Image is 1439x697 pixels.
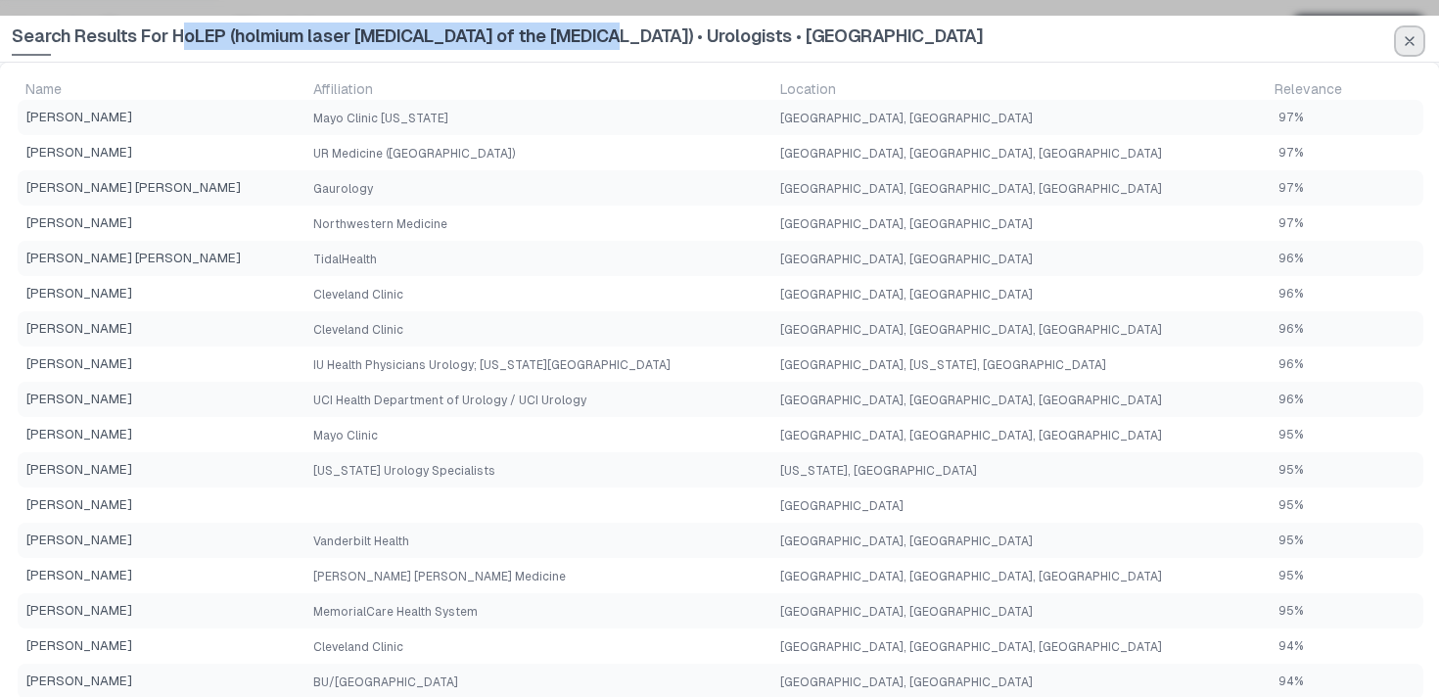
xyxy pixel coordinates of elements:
span: [US_STATE] Urology Specialists [313,464,495,478]
span: 94% [1278,638,1304,654]
span: 95% [1278,497,1304,513]
span: [GEOGRAPHIC_DATA], [GEOGRAPHIC_DATA] [780,217,1033,231]
span: 97% [1278,145,1304,161]
span: 96% [1278,251,1304,266]
span: [GEOGRAPHIC_DATA], [GEOGRAPHIC_DATA], [GEOGRAPHIC_DATA] [780,570,1162,583]
span: [PERSON_NAME] [26,108,298,127]
span: [GEOGRAPHIC_DATA], [GEOGRAPHIC_DATA] [780,112,1033,125]
span: [GEOGRAPHIC_DATA], [GEOGRAPHIC_DATA], [GEOGRAPHIC_DATA] [780,323,1162,337]
span: [PERSON_NAME] [PERSON_NAME] [26,249,298,268]
span: 95% [1278,462,1304,478]
span: 96% [1278,356,1304,372]
span: Cleveland Clinic [313,288,403,302]
span: TidalHealth [313,253,377,266]
span: [GEOGRAPHIC_DATA] [780,499,904,513]
span: [GEOGRAPHIC_DATA], [GEOGRAPHIC_DATA] [780,288,1033,302]
span: UR Medicine ([GEOGRAPHIC_DATA]) [313,147,515,161]
span: BU/[GEOGRAPHIC_DATA] [313,675,458,689]
span: [US_STATE], [GEOGRAPHIC_DATA] [780,464,977,478]
span: 97% [1278,215,1304,231]
span: 95% [1278,568,1304,583]
span: Cleveland Clinic [313,323,403,337]
span: [PERSON_NAME] [26,531,298,550]
span: 95% [1278,533,1304,548]
span: [PERSON_NAME] [26,425,298,444]
span: [GEOGRAPHIC_DATA], [GEOGRAPHIC_DATA], [GEOGRAPHIC_DATA] [780,394,1162,407]
span: [PERSON_NAME] [26,460,298,480]
span: [PERSON_NAME] [26,319,298,339]
span: [GEOGRAPHIC_DATA], [GEOGRAPHIC_DATA] [780,534,1033,548]
span: [GEOGRAPHIC_DATA], [GEOGRAPHIC_DATA], [GEOGRAPHIC_DATA] [780,182,1162,196]
span: 94% [1278,674,1304,689]
td: Location [772,78,1267,100]
span: [PERSON_NAME] [26,636,298,656]
span: Mayo Clinic [US_STATE] [313,112,448,125]
span: [PERSON_NAME] [26,143,298,163]
span: [GEOGRAPHIC_DATA], [GEOGRAPHIC_DATA] [780,605,1033,619]
span: Gaurology [313,182,373,196]
span: Search Results For HoLEP (holmium laser [MEDICAL_DATA] of the [MEDICAL_DATA]) • Urologists • [GEO... [12,23,983,56]
span: 96% [1278,392,1304,407]
span: [PERSON_NAME] [26,601,298,621]
span: UCI Health Department of Urology / UCI Urology [313,394,586,407]
span: [GEOGRAPHIC_DATA], [GEOGRAPHIC_DATA] [780,253,1033,266]
span: 95% [1278,427,1304,442]
span: [GEOGRAPHIC_DATA], [GEOGRAPHIC_DATA], [GEOGRAPHIC_DATA] [780,429,1162,442]
span: MemorialCare Health System [313,605,478,619]
span: 96% [1278,286,1304,302]
span: 97% [1278,180,1304,196]
span: [PERSON_NAME] [26,495,298,515]
span: [PERSON_NAME] [26,354,298,374]
span: 96% [1278,321,1304,337]
span: Northwestern Medicine [313,217,447,231]
span: [GEOGRAPHIC_DATA], [GEOGRAPHIC_DATA], [GEOGRAPHIC_DATA] [780,640,1162,654]
span: 95% [1278,603,1304,619]
span: [PERSON_NAME] [26,390,298,409]
span: [GEOGRAPHIC_DATA], [US_STATE], [GEOGRAPHIC_DATA] [780,358,1106,372]
span: IU Health Physicians Urology; [US_STATE][GEOGRAPHIC_DATA] [313,358,671,372]
span: [GEOGRAPHIC_DATA], [GEOGRAPHIC_DATA] [780,675,1033,689]
span: [PERSON_NAME] [PERSON_NAME] Medicine [313,570,566,583]
td: Relevance [1267,78,1423,100]
span: [PERSON_NAME] [26,566,298,585]
span: Cleveland Clinic [313,640,403,654]
span: 97% [1278,110,1304,125]
td: Name [18,78,305,100]
span: Vanderbilt Health [313,534,409,548]
span: [PERSON_NAME] [26,672,298,691]
span: [PERSON_NAME] [26,284,298,303]
span: [GEOGRAPHIC_DATA], [GEOGRAPHIC_DATA], [GEOGRAPHIC_DATA] [780,147,1162,161]
span: Mayo Clinic [313,429,378,442]
span: [PERSON_NAME] [PERSON_NAME] [26,178,298,198]
td: Affiliation [305,78,773,100]
span: [PERSON_NAME] [26,213,298,233]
